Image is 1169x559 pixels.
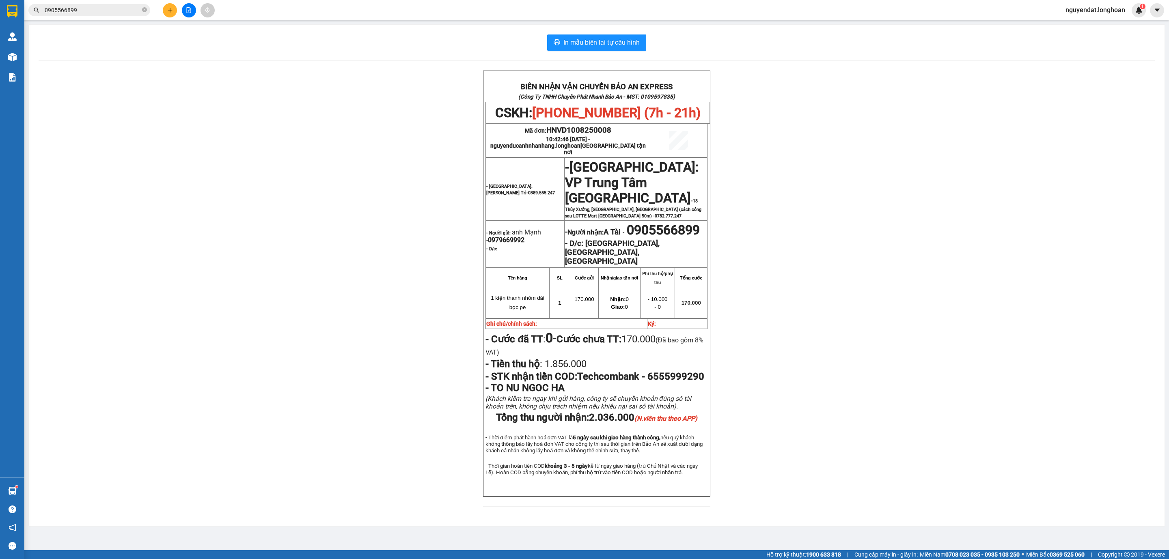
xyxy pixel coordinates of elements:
span: 1 [558,300,561,306]
strong: Tên hàng [508,275,527,280]
span: - Thời gian hoàn tiền COD kể từ ngày giao hàng (trừ Chủ Nhật và các ngày Lễ). Hoàn COD bằng chuyể... [485,463,698,475]
span: 170.000 [682,300,701,306]
span: (Khách kiểm tra ngay khi gửi hàng, công ty sẽ chuyển khoản đúng số tài khoản trên, không chịu trá... [485,395,691,410]
button: plus [163,3,177,17]
img: solution-icon [8,73,17,82]
span: - [565,159,569,175]
span: copyright [1124,552,1130,557]
strong: (Công Ty TNHH Chuyển Phát Nhanh Bảo An - MST: 0109597835) [518,94,675,100]
span: notification [9,524,16,531]
em: (N.viên thu theo APP) [634,415,697,422]
span: ⚪️ [1022,553,1024,556]
span: Mã đơn: [525,127,611,134]
span: - [GEOGRAPHIC_DATA]: [PERSON_NAME] Trì- [486,184,555,196]
span: 0782.777.247 [655,213,682,219]
span: - 10.000 [648,296,668,302]
sup: 1 [15,486,18,488]
strong: Nhận/giao tận nơi [601,275,638,280]
span: close-circle [142,6,147,14]
span: message [9,542,16,550]
span: : [485,358,587,370]
button: aim [201,3,215,17]
span: 2.036.000 [589,412,697,423]
span: | [1091,550,1092,559]
span: : [485,333,556,345]
span: 0389.555.247 [528,190,555,196]
span: | [847,550,848,559]
input: Tìm tên, số ĐT hoặc mã đơn [45,6,140,15]
span: printer [554,39,560,47]
strong: 0708 023 035 - 0935 103 250 [945,551,1020,558]
img: warehouse-icon [8,487,17,495]
strong: [GEOGRAPHIC_DATA],[GEOGRAPHIC_DATA],[GEOGRAPHIC_DATA] [565,239,660,266]
span: - [565,167,701,219]
strong: 0369 525 060 [1050,551,1085,558]
strong: 5 ngày sau khi giao hàng thành công, [573,434,660,441]
span: Miền Bắc [1026,550,1085,559]
span: [GEOGRAPHIC_DATA] tận nơi [564,142,646,155]
span: aim [205,7,210,13]
strong: Ký: [648,320,656,327]
span: In mẫu biên lai tự cấu hình [563,37,640,47]
span: - STK nhận tiền COD: [485,371,704,393]
span: 0 [610,296,629,302]
span: Cung cấp máy in - giấy in: [854,550,918,559]
span: - 0 [654,304,661,310]
span: 170.000 [574,296,594,302]
sup: 1 [1140,4,1145,9]
span: 0905566899 [627,222,700,238]
strong: - Cước đã TT [485,333,543,345]
strong: Phí thu hộ/phụ thu [642,271,673,285]
img: logo-vxr [7,5,17,17]
span: [GEOGRAPHIC_DATA]: VP Trung Tâm [GEOGRAPHIC_DATA] [565,159,699,206]
span: nguyenducanhnhanhang.longhoan [490,142,646,155]
span: CSKH: [495,105,701,120]
strong: 1900 633 818 [806,551,841,558]
strong: khoảng 3 - 5 ngày [545,463,588,469]
span: 1 [1141,4,1144,9]
span: close-circle [142,7,147,12]
span: [PHONE_NUMBER] (7h - 21h) [532,105,701,120]
span: file-add [186,7,192,13]
strong: SL [557,275,563,280]
span: Techcombank - 6555999290 - TO NU NGOC HA [485,371,704,393]
strong: - [565,228,621,236]
span: - [621,228,627,236]
button: printerIn mẫu biên lai tự cấu hình [547,34,646,51]
span: HNVD1008250008 [546,126,611,135]
span: A Tài [604,228,621,236]
span: - [546,330,556,346]
span: Tổng thu người nhận: [496,412,697,423]
strong: Tổng cước [680,275,702,280]
strong: Ghi chú/chính sách: [486,320,537,327]
span: 1.856.000 [542,358,587,370]
strong: Nhận: [610,296,625,302]
span: caret-down [1154,6,1161,14]
span: nguyendat.longhoan [1059,5,1132,15]
strong: - Người gửi: [486,230,511,236]
img: icon-new-feature [1135,6,1143,14]
strong: Giao: [611,304,625,310]
span: anh Mạnh - [486,228,541,244]
span: Miền Nam [920,550,1020,559]
img: warehouse-icon [8,32,17,41]
img: warehouse-icon [8,53,17,61]
strong: - D/c: [565,239,583,248]
strong: - Tiền thu hộ [485,358,540,370]
span: - Thời điểm phát hành hoá đơn VAT là nếu quý khách không thông báo lấy hoá đơn VAT cho công ty th... [485,434,702,454]
strong: - D/c: [486,246,497,252]
span: search [34,7,39,13]
span: Hỗ trợ kỹ thuật: [766,550,841,559]
span: plus [167,7,173,13]
button: caret-down [1150,3,1164,17]
button: file-add [182,3,196,17]
span: Người nhận: [567,228,621,236]
span: question-circle [9,505,16,513]
strong: 0 [546,330,553,346]
strong: Cước gửi [575,275,594,280]
strong: BIÊN NHẬN VẬN CHUYỂN BẢO AN EXPRESS [520,82,673,91]
span: 10:42:46 [DATE] - [490,136,646,155]
span: 1 kiện thanh nhôm dài bọc pe [491,295,544,310]
strong: Cước chưa TT: [556,333,621,345]
span: 0 [611,304,628,310]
